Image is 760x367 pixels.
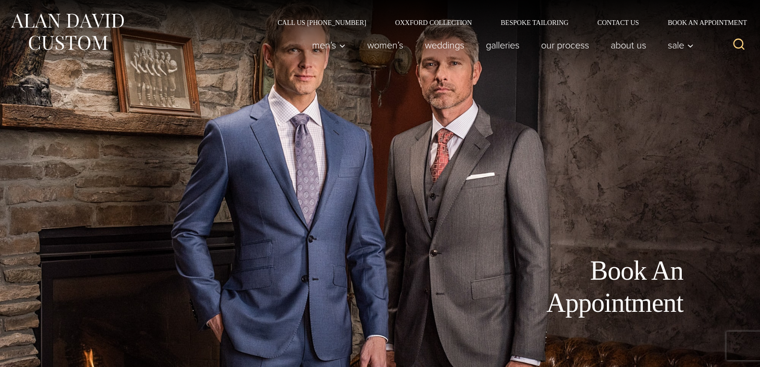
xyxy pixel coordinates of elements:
img: Alan David Custom [10,11,125,53]
a: Galleries [475,36,531,55]
a: weddings [414,36,475,55]
a: Call Us [PHONE_NUMBER] [263,19,381,26]
a: Women’s [357,36,414,55]
nav: Primary Navigation [302,36,699,55]
a: Oxxford Collection [381,19,486,26]
span: Men’s [312,40,346,50]
h1: Book An Appointment [467,255,683,319]
a: Contact Us [583,19,653,26]
a: Our Process [531,36,600,55]
nav: Secondary Navigation [263,19,750,26]
a: Book an Appointment [653,19,750,26]
button: View Search Form [727,34,750,57]
a: About Us [600,36,657,55]
a: Bespoke Tailoring [486,19,583,26]
span: Sale [668,40,694,50]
